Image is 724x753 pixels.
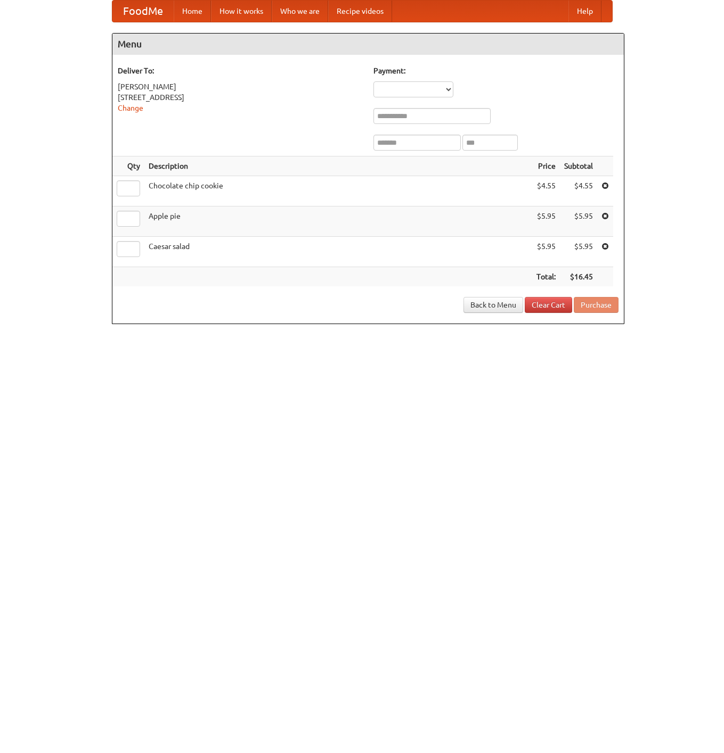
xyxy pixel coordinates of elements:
[144,176,532,206] td: Chocolate chip cookie
[532,176,560,206] td: $4.55
[328,1,392,22] a: Recipe videos
[525,297,572,313] a: Clear Cart
[112,1,174,22] a: FoodMe
[532,156,560,176] th: Price
[118,65,363,76] h5: Deliver To:
[144,206,532,237] td: Apple pie
[373,65,619,76] h5: Payment:
[560,206,597,237] td: $5.95
[532,237,560,267] td: $5.95
[532,267,560,287] th: Total:
[560,237,597,267] td: $5.95
[568,1,601,22] a: Help
[144,237,532,267] td: Caesar salad
[118,92,363,103] div: [STREET_ADDRESS]
[211,1,272,22] a: How it works
[463,297,523,313] a: Back to Menu
[272,1,328,22] a: Who we are
[560,267,597,287] th: $16.45
[574,297,619,313] button: Purchase
[532,206,560,237] td: $5.95
[112,156,144,176] th: Qty
[118,104,143,112] a: Change
[118,81,363,92] div: [PERSON_NAME]
[144,156,532,176] th: Description
[112,34,624,55] h4: Menu
[560,176,597,206] td: $4.55
[560,156,597,176] th: Subtotal
[174,1,211,22] a: Home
